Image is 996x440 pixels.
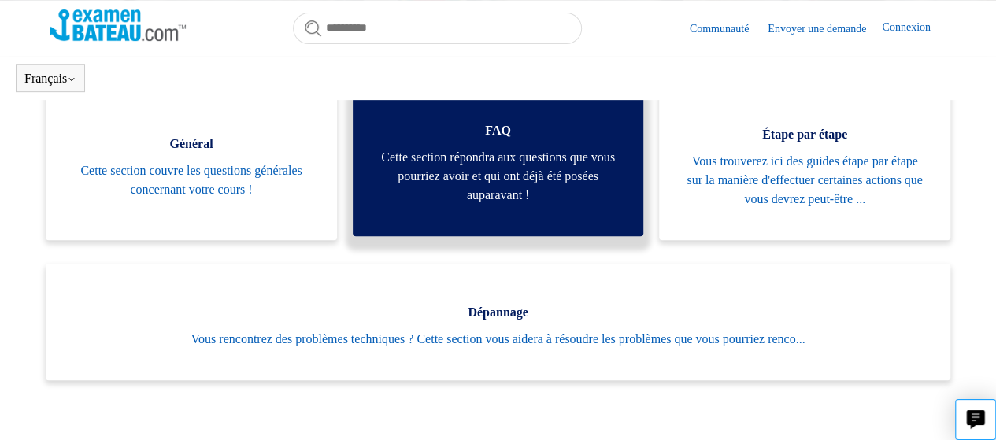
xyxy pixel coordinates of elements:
span: Dépannage [69,303,927,322]
span: Cette section couvre les questions générales concernant votre cours ! [69,161,313,199]
a: Communauté [690,20,765,37]
button: Live chat [955,399,996,440]
button: Français [24,72,76,86]
span: Général [69,135,313,153]
img: Page d’accueil du Centre d’aide Examen Bateau [50,9,186,41]
span: FAQ [376,121,620,140]
a: Étape par étape Vous trouverez ici des guides étape par étape sur la manière d'effectuer certaine... [659,86,950,240]
span: Étape par étape [683,125,927,144]
a: Envoyer une demande [768,20,882,37]
a: Connexion [882,19,946,38]
span: Vous trouverez ici des guides étape par étape sur la manière d'effectuer certaines actions que vo... [683,152,927,209]
span: Cette section répondra aux questions que vous pourriez avoir et qui ont déjà été posées auparavant ! [376,148,620,205]
span: Vous rencontrez des problèmes techniques ? Cette section vous aidera à résoudre les problèmes que... [69,330,927,349]
a: Général Cette section couvre les questions générales concernant votre cours ! [46,86,337,240]
a: FAQ Cette section répondra aux questions que vous pourriez avoir et qui ont déjà été posées aupar... [353,82,644,236]
input: Rechercher [293,13,582,44]
a: Dépannage Vous rencontrez des problèmes techniques ? Cette section vous aidera à résoudre les pro... [46,264,950,380]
